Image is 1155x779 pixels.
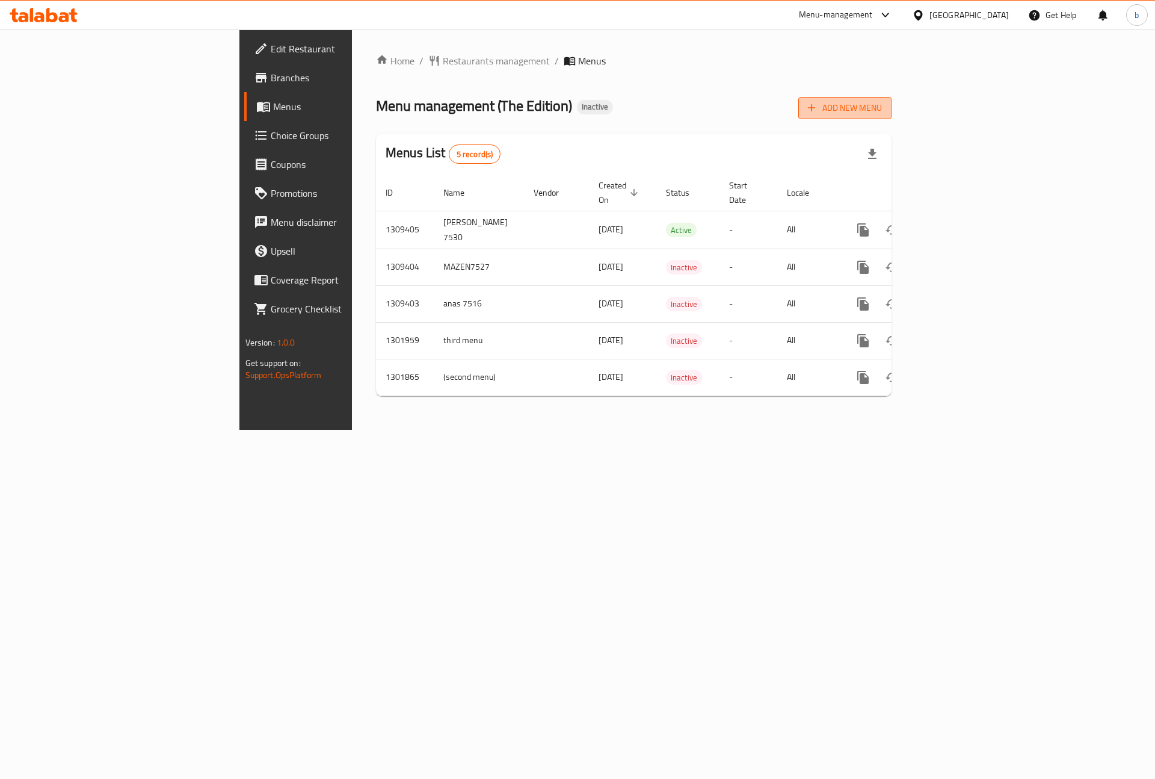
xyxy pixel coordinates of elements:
span: [DATE] [599,332,623,348]
td: anas 7516 [434,285,524,322]
td: - [719,359,777,396]
button: Change Status [878,290,907,318]
h2: Menus List [386,144,500,164]
td: - [719,211,777,249]
td: [PERSON_NAME] 7530 [434,211,524,249]
td: - [719,285,777,322]
a: Upsell [244,237,433,265]
span: Menus [273,99,423,114]
span: [DATE] [599,259,623,275]
div: Export file [858,140,887,169]
a: Branches [244,63,433,92]
span: Promotions [271,186,423,200]
a: Coupons [244,150,433,179]
button: Change Status [878,326,907,355]
button: Change Status [878,253,907,282]
table: enhanced table [376,175,974,396]
button: more [849,363,878,392]
button: more [849,290,878,318]
div: Total records count [449,144,501,164]
span: Inactive [577,102,613,112]
td: All [777,249,839,285]
div: [GEOGRAPHIC_DATA] [929,8,1009,22]
div: Inactive [577,100,613,114]
span: Choice Groups [271,128,423,143]
div: Inactive [666,370,702,385]
span: Upsell [271,244,423,258]
span: [DATE] [599,222,623,237]
span: Inactive [666,334,702,348]
button: more [849,216,878,244]
a: Restaurants management [428,54,550,68]
span: 5 record(s) [449,149,500,160]
span: Created On [599,178,642,207]
li: / [555,54,559,68]
span: Add New Menu [808,101,882,116]
span: Inactive [666,261,702,275]
td: MAZEN7527 [434,249,524,285]
span: Edit Restaurant [271,42,423,56]
span: Inactive [666,371,702,385]
button: Change Status [878,216,907,244]
div: Inactive [666,334,702,348]
td: third menu [434,322,524,359]
td: All [777,322,839,359]
span: b [1135,8,1139,22]
a: Support.OpsPlatform [245,367,322,383]
a: Choice Groups [244,121,433,150]
a: Menus [244,92,433,121]
span: ID [386,185,408,200]
td: - [719,322,777,359]
a: Menu disclaimer [244,208,433,237]
a: Grocery Checklist [244,294,433,323]
span: Status [666,185,705,200]
span: Branches [271,70,423,85]
a: Edit Restaurant [244,34,433,63]
td: All [777,285,839,322]
span: Inactive [666,297,702,311]
button: more [849,253,878,282]
span: Version: [245,335,275,350]
span: Menus [578,54,606,68]
span: Coverage Report [271,273,423,287]
span: Name [443,185,480,200]
span: Vendor [534,185,574,200]
span: Get support on: [245,355,301,371]
span: 1.0.0 [277,335,295,350]
span: Locale [787,185,825,200]
span: [DATE] [599,296,623,311]
td: All [777,211,839,249]
span: Active [666,223,697,237]
span: [DATE] [599,369,623,385]
th: Actions [839,175,974,211]
span: Menu disclaimer [271,215,423,229]
a: Promotions [244,179,433,208]
td: All [777,359,839,396]
a: Coverage Report [244,265,433,294]
button: more [849,326,878,355]
span: Restaurants management [443,54,550,68]
button: Change Status [878,363,907,392]
div: Inactive [666,260,702,275]
button: Add New Menu [798,97,892,119]
span: Grocery Checklist [271,302,423,316]
nav: breadcrumb [376,54,892,68]
div: Menu-management [799,8,873,22]
td: - [719,249,777,285]
span: Coupons [271,157,423,172]
span: Start Date [729,178,763,207]
td: (second menu) [434,359,524,396]
span: Menu management ( The Edition ) [376,92,572,119]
